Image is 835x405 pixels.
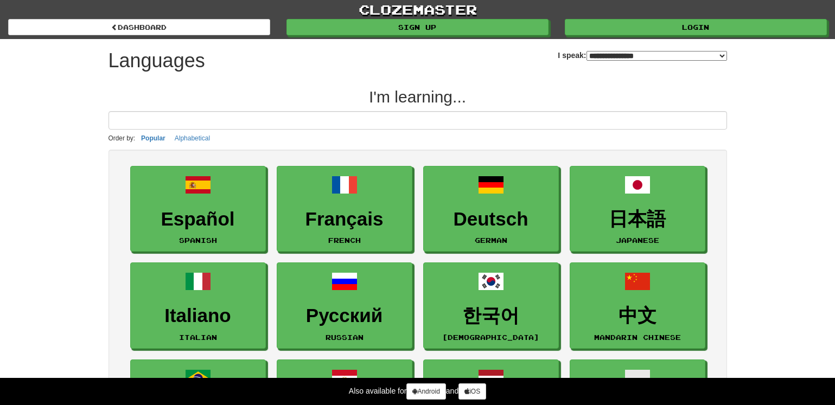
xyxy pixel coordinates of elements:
a: Sign up [286,19,549,35]
small: Mandarin Chinese [594,333,681,341]
h3: 한국어 [429,305,553,326]
a: 中文Mandarin Chinese [570,262,705,349]
a: iOS [458,383,486,400]
a: Android [406,383,445,400]
h3: Italiano [136,305,260,326]
a: 한국어[DEMOGRAPHIC_DATA] [423,262,559,349]
h3: Español [136,209,260,230]
a: EspañolSpanish [130,166,266,252]
small: Order by: [109,134,136,142]
h3: Русский [283,305,406,326]
h3: 中文 [576,305,699,326]
small: Spanish [179,236,217,244]
a: ItalianoItalian [130,262,266,349]
h3: Deutsch [429,209,553,230]
small: French [328,236,361,244]
select: I speak: [587,51,727,61]
a: DeutschGerman [423,166,559,252]
a: РусскийRussian [277,262,412,349]
a: 日本語Japanese [570,166,705,252]
small: Russian [326,333,364,341]
small: [DEMOGRAPHIC_DATA] [442,333,539,341]
button: Popular [138,132,169,144]
a: FrançaisFrench [277,166,412,252]
small: Italian [179,333,217,341]
h3: 日本語 [576,209,699,230]
small: German [475,236,507,244]
a: dashboard [8,19,270,35]
h3: Français [283,209,406,230]
label: I speak: [558,50,726,61]
button: Alphabetical [171,132,213,144]
a: Login [565,19,827,35]
h1: Languages [109,50,205,72]
h2: I'm learning... [109,88,727,106]
small: Japanese [616,236,659,244]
